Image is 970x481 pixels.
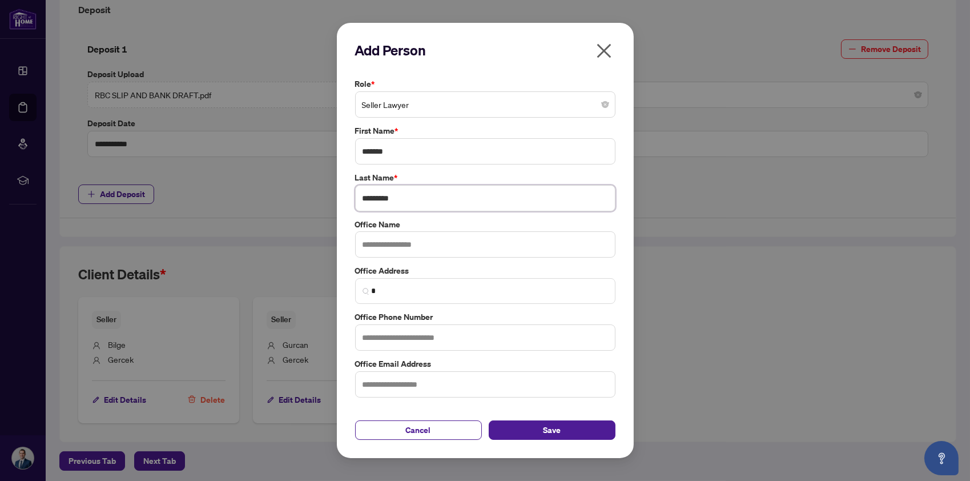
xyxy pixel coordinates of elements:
[355,218,615,231] label: Office Name
[362,94,609,115] span: Seller Lawyer
[595,42,613,60] span: close
[924,441,959,475] button: Open asap
[355,358,615,370] label: Office Email Address
[406,421,431,439] span: Cancel
[355,125,615,137] label: First Name
[355,41,615,59] h2: Add Person
[363,288,369,295] img: search_icon
[489,420,615,440] button: Save
[543,421,561,439] span: Save
[355,78,615,90] label: Role
[355,420,482,440] button: Cancel
[602,101,609,108] span: close-circle
[355,311,615,323] label: Office Phone Number
[355,171,615,184] label: Last Name
[355,264,615,277] label: Office Address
